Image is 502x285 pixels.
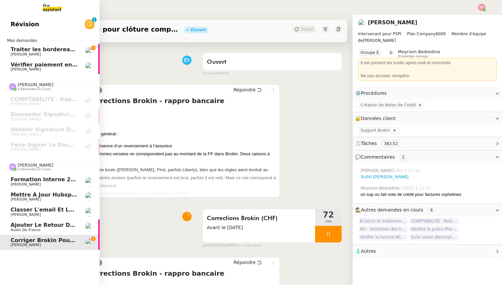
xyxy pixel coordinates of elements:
div: ⚙️Procédures [353,87,502,100]
nz-badge-sup: 1 [92,17,97,22]
span: Création de Notes de Crédit [361,102,418,108]
div: 🔐Données client [353,112,502,125]
div: Ouvert [191,28,206,32]
span: Le montant de la FF dans Brokin est faux (ex : Bassani en 2024) [61,191,188,196]
span: [PERSON_NAME] [11,132,41,137]
span: Aubin de France [11,228,41,232]
h4: RE: URGENT : Corrections Brokin - rappro bancaire [35,96,277,105]
img: users%2Fa6PbEmLwvGXylUqKytRPpDpAx153%2Favatar%2Ffanny.png [85,192,94,201]
span: Plan Company [407,32,436,36]
span: 5 demandes en cours [18,168,51,171]
img: users%2FNmPW3RcGagVdwlUj0SIRjiM8zA23%2Favatar%2Fb3e8f68e-88d8-429d-a2bd-00fb6f2d12db [85,207,94,216]
button: Répondre [231,259,264,266]
span: [PERSON_NAME] [18,163,53,168]
span: Révision [11,19,39,29]
span: Commentaires [361,154,395,160]
span: Ajouter le retour de crédit à la commission [11,222,146,228]
img: users%2Fa6PbEmLwvGXylUqKytRPpDpAx153%2Favatar%2Ffanny.png [85,47,94,56]
span: J’ai cherché à établir la présence d’un reversement à l’assureur [48,143,172,148]
span: Vérifiez la police Pharaon Deema [409,226,459,232]
div: Il est présent les lundis après-midi et mercredis [361,60,494,66]
span: Vérifier la facture Alissa Dr [358,234,408,240]
span: [PERSON_NAME] [11,213,41,217]
a: [PERSON_NAME] [368,19,417,26]
span: 72 [315,211,342,219]
h4: RE: URGENT : Corrections Brokin - rappro bancaire [35,269,277,278]
span: [PERSON_NAME] [11,197,41,202]
span: Statut [301,27,313,32]
span: COMPTABILITÉ - Relance des primes GoldenCare impayées- septembre 2025 [409,218,459,224]
span: min [315,219,342,224]
span: Tâches [361,141,377,146]
span: [PERSON_NAME] [11,182,41,187]
span: Demander signature document à [PERSON_NAME] [11,111,162,117]
span: Obtenir signature de [PERSON_NAME] [11,126,126,133]
span: ⏲️ [355,141,406,146]
span: Intervenant pour PSPI [358,32,401,36]
img: users%2Fa6PbEmLwvGXylUqKytRPpDpAx153%2Favatar%2Ffanny.png [85,177,94,186]
img: users%2F0zQGGmvZECeMseaPawnreYAQQyS2%2Favatar%2Feddadf8a-b06f-4db9-91c4-adeed775bb0f [358,19,365,26]
span: 🔐 [355,115,398,122]
span: [PERSON_NAME] [361,168,395,174]
img: users%2FALbeyncImohZ70oG2ud0kR03zez1%2Favatar%2F645c5494-5e49-4313-a752-3cbe407590be [85,62,94,71]
nz-tag: 383:52 [381,140,400,147]
span: 6000 [436,32,446,36]
small: [PERSON_NAME] [203,243,262,248]
span: Ouvert [207,59,226,65]
span: ⚙️ [355,89,390,97]
span: Répondre [233,259,256,266]
span: Données client [361,116,396,121]
span: [DATE] à 11:15 [401,185,432,191]
span: Suivi saisie décomptes non-confiés Ecohub - septembre 2025 [409,234,459,240]
span: Éclaircir le traitement des bordereaux GoldenCare [358,218,408,224]
span: [PERSON_NAME] [11,52,41,57]
div: Ne pas accuser réception [361,72,494,79]
button: Répondre [231,86,264,93]
nz-tag: 2 [399,154,407,161]
img: users%2Fa6PbEmLwvGXylUqKytRPpDpAx153%2Favatar%2Ffanny.png [85,97,94,106]
span: Corriger Brokin pour clôture comptable [35,26,179,33]
img: users%2FTDxDvmCjFdN3QFePFNGdQUcJcQk1%2Favatar%2F0cfb3a67-8790-4592-a9ec-92226c678442 [85,127,94,136]
span: [PERSON_NAME] [18,82,53,87]
span: Hier à 15:36 [395,168,421,174]
span: Mettre à jour Hubspot [11,192,78,198]
div: ⏲️Tâches 383:52 [353,137,502,150]
span: Dans plusieurs cas, les sommes versées ne correspondent pas au montant de la FF dans Brokin. Deux... [48,151,270,164]
p: 1 [93,17,96,23]
img: users%2FSclkIUIAuBOhhDrbgjtrSikBoD03%2Favatar%2F48cbc63d-a03d-4817-b5bf-7f7aeed5f2a9 [85,222,94,232]
span: Autres [361,248,376,254]
span: [PERSON_NAME] [358,31,497,44]
span: 4 demandes en cours [18,87,51,91]
span: Faire signer le document [11,142,88,148]
span: Mes demandes [3,37,41,44]
span: [PERSON_NAME] [11,102,41,106]
nz-tag: 6 [428,207,436,214]
span: Meyriam Bedredine [361,185,401,191]
div: on sup ou fait note de crédit pour factures orphelines [361,191,497,198]
div: 🧴Autres [353,245,502,258]
span: & [389,49,392,58]
span: Traiter les bordereaux de commission d'[DATE] [11,46,151,53]
span: Avant le [DATE] [207,224,311,231]
app-user-label: Knowledge manager [398,49,440,58]
span: Support Brokin [361,127,393,134]
span: COMPTABILITE - Rapprochement bancaire - [DATE] [11,96,162,102]
span: On a reversé la prime brute ([PERSON_NAME], First, parfois Liberty), bien que les règles aient év... [61,167,276,188]
img: users%2FTDxDvmCjFdN3QFePFNGdQUcJcQk1%2Favatar%2F0cfb3a67-8790-4592-a9ec-92226c678442 [85,142,94,152]
img: svg [478,4,485,11]
a: SUIVI [PERSON_NAME] [361,174,408,179]
nz-tag: Groupe E [358,49,381,56]
div: 🕵️Autres demandes en cours 6 [353,204,502,216]
span: Procédures [361,90,387,96]
span: 🕵️ [355,207,438,213]
div: 💬Commentaires 2 [353,151,502,164]
span: 🧴 [355,248,376,254]
span: [PERSON_NAME] [11,147,41,152]
img: users%2FTDxDvmCjFdN3QFePFNGdQUcJcQk1%2Favatar%2F0cfb3a67-8790-4592-a9ec-92226c678442 [85,112,94,121]
img: svg [9,83,16,90]
span: il y a une heure [235,243,261,248]
span: Formation Interne 2 - [PERSON_NAME] [11,176,126,183]
span: Meyriam Bedredine [398,49,440,54]
span: 💬 [355,154,410,160]
span: [PERSON_NAME] [11,67,41,71]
